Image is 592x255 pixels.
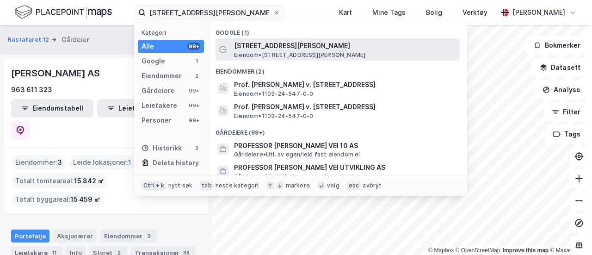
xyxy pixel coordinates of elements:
[69,155,135,170] div: Leide lokasjoner :
[142,100,177,111] div: Leietakere
[70,194,100,205] span: 15 459 ㎡
[234,173,363,180] span: Gårdeiere • Utvikl./salg av egen fast eiendom
[142,181,166,190] div: Ctrl + k
[11,99,93,118] button: Eiendomstabell
[193,144,200,152] div: 2
[532,58,588,77] button: Datasett
[503,247,549,254] a: Improve this map
[12,174,108,188] div: Totalt tomteareal :
[142,56,165,67] div: Google
[142,143,182,154] div: Historikk
[545,125,588,143] button: Tags
[142,29,204,36] div: Kategori
[426,7,442,18] div: Bolig
[97,99,179,118] button: Leietakertabell
[546,211,592,255] div: Kontrollprogram for chat
[57,157,62,168] span: 3
[347,181,361,190] div: esc
[208,122,467,138] div: Gårdeiere (99+)
[53,230,97,243] div: Aksjonærer
[193,72,200,80] div: 2
[193,57,200,65] div: 1
[12,155,66,170] div: Eiendommer :
[15,4,112,20] img: logo.f888ab2527a4732fd821a326f86c7f29.svg
[544,103,588,121] button: Filter
[456,247,500,254] a: OpenStreetMap
[234,51,365,59] span: Eiendom • [STREET_ADDRESS][PERSON_NAME]
[234,112,314,120] span: Eiendom • 1103-24-547-0-0
[144,231,154,241] div: 3
[234,162,456,173] span: PROFESSOR [PERSON_NAME] VEI UTVIKLING AS
[234,140,456,151] span: PROFESSOR [PERSON_NAME] VEI 10 AS
[7,35,51,44] button: Rastafaret 12
[462,7,487,18] div: Verktøy
[234,40,456,51] span: [STREET_ADDRESS][PERSON_NAME]
[187,102,200,109] div: 99+
[11,84,52,95] div: 963 611 323
[363,182,382,189] div: avbryt
[100,230,157,243] div: Eiendommer
[168,182,193,189] div: nytt søk
[187,87,200,94] div: 99+
[153,157,199,168] div: Delete history
[11,230,49,243] div: Portefølje
[11,66,102,81] div: [PERSON_NAME] AS
[428,247,454,254] a: Mapbox
[74,175,104,187] span: 15 842 ㎡
[234,151,362,158] span: Gårdeiere • Utl. av egen/leid fast eiendom el.
[372,7,406,18] div: Mine Tags
[327,182,339,189] div: velg
[142,70,182,81] div: Eiendommer
[142,115,172,126] div: Personer
[146,6,273,19] input: Søk på adresse, matrikkel, gårdeiere, leietakere eller personer
[546,211,592,255] iframe: Chat Widget
[512,7,565,18] div: [PERSON_NAME]
[187,117,200,124] div: 99+
[142,85,175,96] div: Gårdeiere
[208,22,467,38] div: Google (1)
[208,61,467,77] div: Eiendommer (2)
[234,90,314,98] span: Eiendom • 1103-24-547-0-0
[339,7,352,18] div: Kart
[200,181,214,190] div: tab
[286,182,310,189] div: markere
[187,43,200,50] div: 99+
[216,182,259,189] div: neste kategori
[535,81,588,99] button: Analyse
[234,79,456,90] span: Prof. [PERSON_NAME] v. [STREET_ADDRESS]
[526,36,588,55] button: Bokmerker
[234,101,456,112] span: Prof. [PERSON_NAME] v. [STREET_ADDRESS]
[62,34,89,45] div: Gårdeier
[142,41,154,52] div: Alle
[128,157,131,168] span: 1
[12,192,104,207] div: Totalt byggareal :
